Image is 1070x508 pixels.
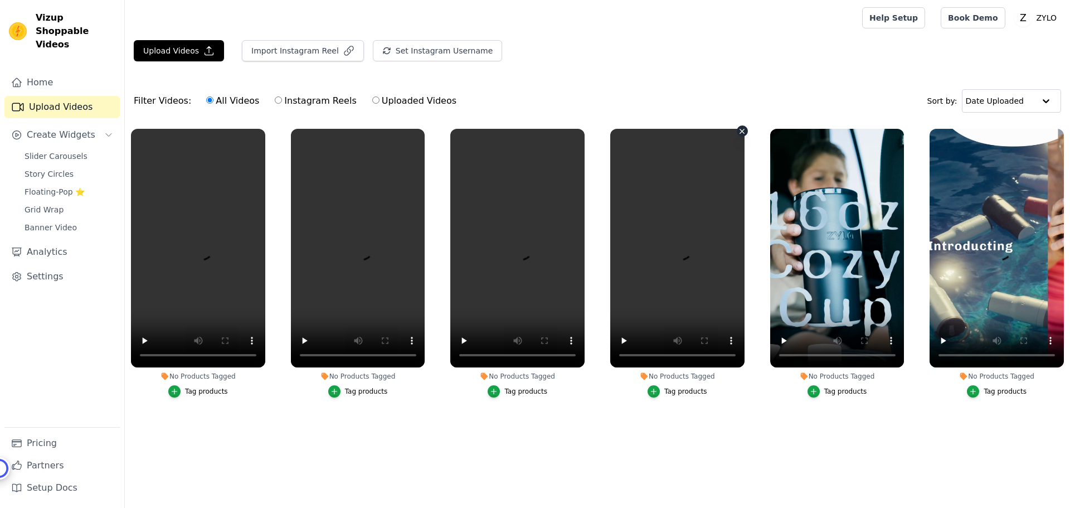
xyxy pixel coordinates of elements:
[1014,8,1061,28] button: Z ZYLO
[4,71,120,94] a: Home
[927,89,1062,113] div: Sort by:
[372,94,457,108] label: Uploaded Videos
[25,222,77,233] span: Banner Video
[450,372,585,381] div: No Products Tagged
[131,372,265,381] div: No Products Tagged
[18,220,120,235] a: Banner Video
[4,454,120,477] a: Partners
[984,387,1027,396] div: Tag products
[25,168,74,180] span: Story Circles
[4,477,120,499] a: Setup Docs
[373,40,502,61] button: Set Instagram Username
[1020,12,1027,23] text: Z
[824,387,867,396] div: Tag products
[808,385,867,398] button: Tag products
[488,385,547,398] button: Tag products
[27,128,95,142] span: Create Widgets
[4,124,120,146] button: Create Widgets
[967,385,1027,398] button: Tag products
[4,96,120,118] a: Upload Videos
[648,385,707,398] button: Tag products
[610,372,745,381] div: No Products Tagged
[328,385,388,398] button: Tag products
[1032,8,1061,28] p: ZYLO
[18,184,120,200] a: Floating-Pop ⭐
[291,372,425,381] div: No Products Tagged
[275,96,282,104] input: Instagram Reels
[372,96,380,104] input: Uploaded Videos
[134,88,463,114] div: Filter Videos:
[504,387,547,396] div: Tag products
[18,148,120,164] a: Slider Carousels
[185,387,228,396] div: Tag products
[168,385,228,398] button: Tag products
[134,40,224,61] button: Upload Videos
[862,7,925,28] a: Help Setup
[25,204,64,215] span: Grid Wrap
[930,372,1064,381] div: No Products Tagged
[206,94,260,108] label: All Videos
[18,166,120,182] a: Story Circles
[242,40,364,61] button: Import Instagram Reel
[25,186,85,197] span: Floating-Pop ⭐
[4,265,120,288] a: Settings
[36,11,115,51] span: Vizup Shoppable Videos
[25,151,87,162] span: Slider Carousels
[664,387,707,396] div: Tag products
[770,372,904,381] div: No Products Tagged
[941,7,1005,28] a: Book Demo
[737,125,748,137] button: Video Delete
[4,432,120,454] a: Pricing
[4,241,120,263] a: Analytics
[274,94,357,108] label: Instagram Reels
[206,96,213,104] input: All Videos
[18,202,120,217] a: Grid Wrap
[345,387,388,396] div: Tag products
[9,22,27,40] img: Vizup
